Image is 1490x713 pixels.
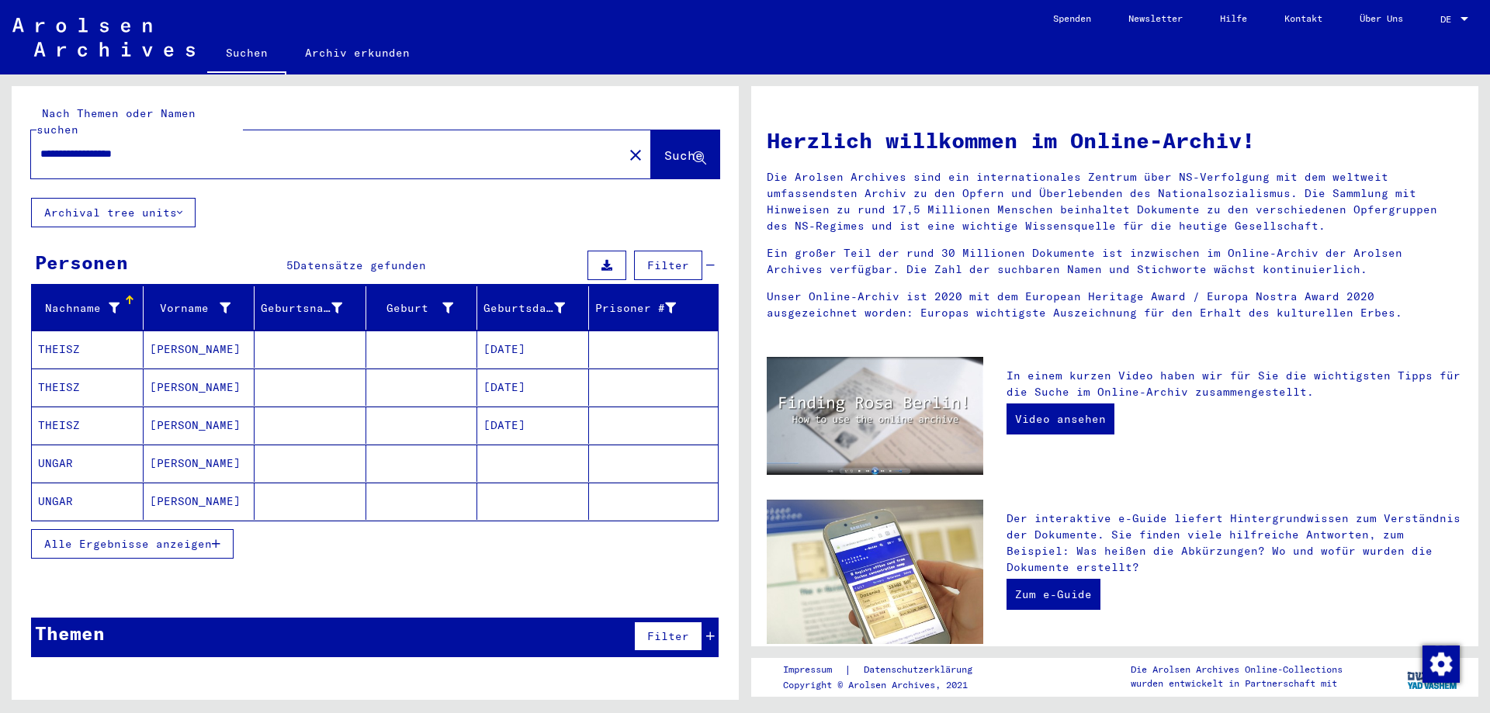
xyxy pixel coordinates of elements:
a: Zum e-Guide [1007,579,1100,610]
button: Filter [634,621,702,651]
span: DE [1440,14,1457,25]
span: Datensätze gefunden [293,258,426,272]
div: Vorname [150,300,231,317]
mat-header-cell: Geburtsdatum [477,286,589,330]
p: Copyright © Arolsen Archives, 2021 [783,678,991,692]
mat-icon: close [626,146,645,164]
mat-cell: THEISZ [32,369,144,406]
div: Nachname [38,300,120,317]
mat-header-cell: Vorname [144,286,255,330]
button: Archival tree units [31,198,196,227]
div: Vorname [150,296,255,320]
mat-header-cell: Geburtsname [255,286,366,330]
span: Suche [664,147,703,163]
div: Geburt‏ [372,300,454,317]
mat-cell: [DATE] [477,407,589,444]
mat-cell: [PERSON_NAME] [144,483,255,520]
mat-header-cell: Prisoner # [589,286,719,330]
div: Geburtsname [261,300,342,317]
mat-cell: THEISZ [32,331,144,368]
img: video.jpg [767,357,983,475]
h1: Herzlich willkommen im Online-Archiv! [767,124,1463,157]
a: Suchen [207,34,286,74]
div: Themen [35,619,105,647]
img: eguide.jpg [767,500,983,644]
button: Filter [634,251,702,280]
p: Der interaktive e-Guide liefert Hintergrundwissen zum Verständnis der Dokumente. Sie finden viele... [1007,511,1463,576]
p: Die Arolsen Archives Online-Collections [1131,663,1343,677]
mat-header-cell: Geburt‏ [366,286,478,330]
mat-cell: THEISZ [32,407,144,444]
span: Filter [647,258,689,272]
mat-cell: UNGAR [32,445,144,482]
div: Geburtsname [261,296,366,320]
mat-cell: [PERSON_NAME] [144,407,255,444]
span: Alle Ergebnisse anzeigen [44,537,212,551]
button: Alle Ergebnisse anzeigen [31,529,234,559]
p: In einem kurzen Video haben wir für Sie die wichtigsten Tipps für die Suche im Online-Archiv zusa... [1007,368,1463,400]
div: Prisoner # [595,300,677,317]
button: Clear [620,139,651,170]
a: Archiv erkunden [286,34,428,71]
div: | [783,662,991,678]
mat-cell: [DATE] [477,331,589,368]
div: Geburt‏ [372,296,477,320]
p: Ein großer Teil der rund 30 Millionen Dokumente ist inzwischen im Online-Archiv der Arolsen Archi... [767,245,1463,278]
img: Arolsen_neg.svg [12,18,195,57]
p: wurden entwickelt in Partnerschaft mit [1131,677,1343,691]
p: Unser Online-Archiv ist 2020 mit dem European Heritage Award / Europa Nostra Award 2020 ausgezeic... [767,289,1463,321]
div: Personen [35,248,128,276]
span: Filter [647,629,689,643]
img: yv_logo.png [1404,657,1462,696]
div: Prisoner # [595,296,700,320]
a: Video ansehen [1007,403,1114,434]
img: Zustimmung ändern [1422,646,1460,683]
div: Geburtsdatum [483,300,565,317]
button: Suche [651,130,719,178]
mat-label: Nach Themen oder Namen suchen [36,106,196,137]
mat-cell: [PERSON_NAME] [144,369,255,406]
mat-cell: [DATE] [477,369,589,406]
span: 5 [286,258,293,272]
div: Nachname [38,296,143,320]
mat-cell: [PERSON_NAME] [144,331,255,368]
a: Datenschutzerklärung [851,662,991,678]
mat-cell: [PERSON_NAME] [144,445,255,482]
mat-cell: UNGAR [32,483,144,520]
p: Die Arolsen Archives sind ein internationales Zentrum über NS-Verfolgung mit dem weltweit umfasse... [767,169,1463,234]
a: Impressum [783,662,844,678]
mat-header-cell: Nachname [32,286,144,330]
div: Geburtsdatum [483,296,588,320]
